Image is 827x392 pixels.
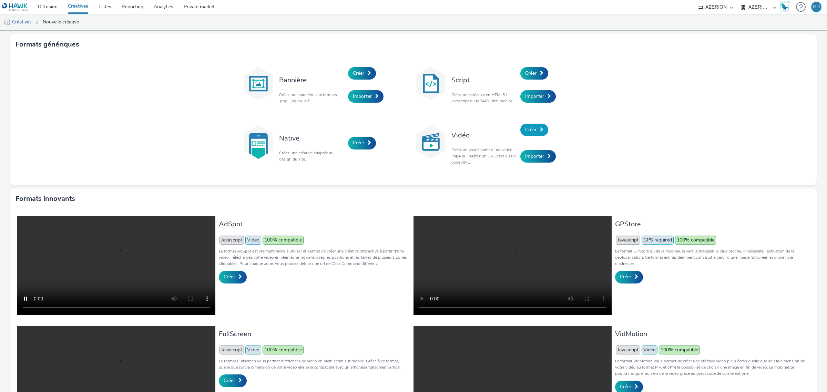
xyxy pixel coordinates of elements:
[219,248,410,267] p: Le format AdSpot est vraiment facile à utiliser et permet de créer une créative interactive à par...
[263,345,304,354] span: 100% compatible
[451,131,517,140] h3: Vidéo
[279,75,345,85] h3: Bannière
[219,219,410,229] h3: AdSpot
[451,75,517,85] h3: Script
[224,377,235,384] span: Créer
[615,329,806,339] h3: VidMotion
[659,345,700,354] span: 100% compatible
[241,125,276,159] img: native.svg
[615,358,806,376] p: Le format VidMotion vous permet de créer une créative video plein écran quelle que soit la dimens...
[279,134,345,143] h3: Native
[520,150,556,163] a: Importer
[219,358,410,370] p: Le format Fullscreen vous permet d'afficher une vidéo en plein écran sur mobile. Grâce à ce forma...
[525,93,544,100] span: Importer
[353,70,364,76] span: Créer
[16,194,75,204] h3: Formats innovants
[219,329,410,339] h3: FullScreen
[219,374,247,387] a: Créer
[520,90,556,103] a: Importer
[520,67,548,80] a: Créer
[779,1,793,12] a: Hawk Academy
[224,274,235,280] span: Créer
[620,274,631,280] span: Créer
[451,92,517,104] p: Créez une créative en HTML5 / javascript ou MRAID (rich media).
[353,93,372,100] span: Importer
[348,67,376,80] a: Créer
[675,236,716,245] span: 100% compatible
[525,153,544,159] span: Importer
[219,345,244,354] span: Javascript
[642,236,674,245] span: GPS required
[16,39,79,50] h3: Formats génériques
[241,66,276,101] img: banner.svg
[219,271,247,283] a: Créer
[813,2,820,12] div: GD
[245,345,261,354] span: Video
[620,383,631,390] span: Créer
[263,236,304,245] span: 100% compatible
[615,271,643,283] a: Créer
[525,70,537,76] span: Créer
[39,14,82,30] a: Nouvelle créative
[616,345,640,354] span: Javascript
[245,236,261,245] span: Video
[348,137,376,149] a: Créer
[279,92,345,104] p: Créez une bannière aux formats .png, .jpg ou .gif.
[525,126,537,133] span: Créer
[353,140,364,146] span: Créer
[520,124,548,136] a: Créer
[279,150,345,162] p: Créez une créative adaptée au design du site.
[615,248,806,267] p: Le format GPStore guide le mobinaute vers le magasin le plus proche, il nécessite l’activation de...
[779,1,790,12] img: Hawk Academy
[219,236,244,245] span: Javascript
[451,147,517,165] p: Créez un vast à partir d'une video .mp4 ou insérez un URL vast ou un code XML.
[3,19,10,26] img: mobile
[413,66,448,101] img: code.svg
[413,125,448,159] img: video.svg
[615,219,806,229] h3: GPStore
[2,3,28,11] img: undefined Logo
[348,90,384,103] a: Importer
[642,345,657,354] span: Video
[616,236,640,245] span: Javascript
